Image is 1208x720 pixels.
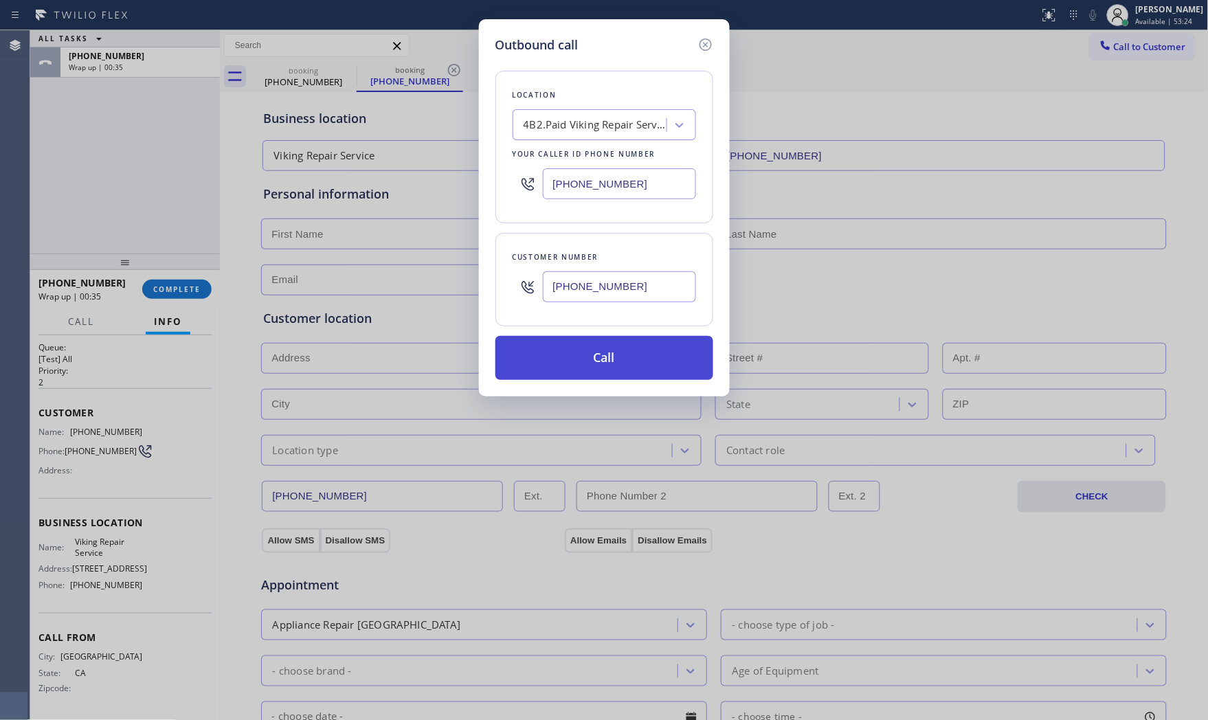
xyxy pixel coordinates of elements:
[513,147,696,161] div: Your caller id phone number
[543,168,696,199] input: (123) 456-7890
[513,250,696,265] div: Customer number
[524,117,668,133] div: 4B2.Paid Viking Repair Service
[495,36,579,54] h5: Outbound call
[513,88,696,102] div: Location
[495,336,713,380] button: Call
[543,271,696,302] input: (123) 456-7890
